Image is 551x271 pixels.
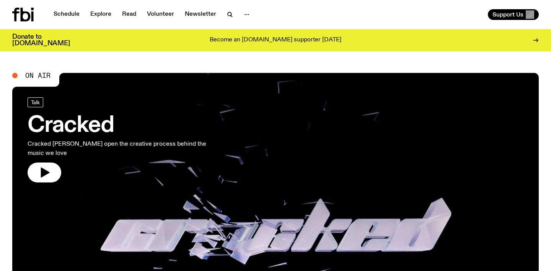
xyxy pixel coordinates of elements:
a: Read [117,9,141,20]
a: Talk [28,97,43,107]
a: Explore [86,9,116,20]
a: Volunteer [142,9,179,20]
a: Newsletter [180,9,221,20]
h3: Cracked [28,115,223,136]
h3: Donate to [DOMAIN_NAME] [12,34,70,47]
p: Cracked [PERSON_NAME] open the creative process behind the music we love [28,140,223,158]
span: On Air [25,72,51,79]
span: Support Us [492,11,523,18]
a: Schedule [49,9,84,20]
button: Support Us [488,9,539,20]
p: Become an [DOMAIN_NAME] supporter [DATE] [210,37,341,44]
a: CrackedCracked [PERSON_NAME] open the creative process behind the music we love [28,97,223,182]
span: Talk [31,99,40,105]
